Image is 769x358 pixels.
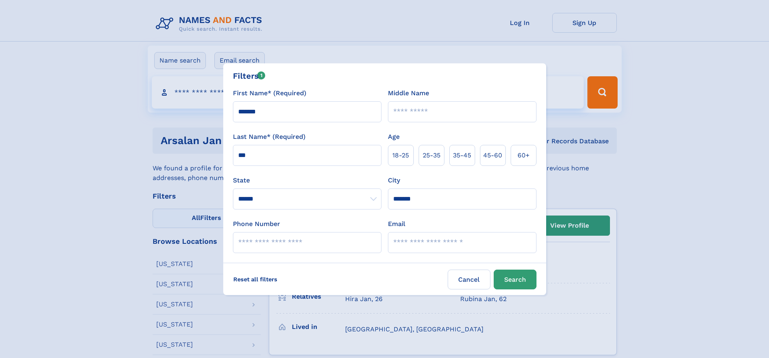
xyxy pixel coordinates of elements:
[233,132,306,142] label: Last Name* (Required)
[518,151,530,160] span: 60+
[233,176,381,185] label: State
[228,270,283,289] label: Reset all filters
[392,151,409,160] span: 18‑25
[233,219,280,229] label: Phone Number
[494,270,536,289] button: Search
[388,132,400,142] label: Age
[388,88,429,98] label: Middle Name
[448,270,490,289] label: Cancel
[483,151,502,160] span: 45‑60
[233,88,306,98] label: First Name* (Required)
[423,151,440,160] span: 25‑35
[388,176,400,185] label: City
[388,219,405,229] label: Email
[233,70,266,82] div: Filters
[453,151,471,160] span: 35‑45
